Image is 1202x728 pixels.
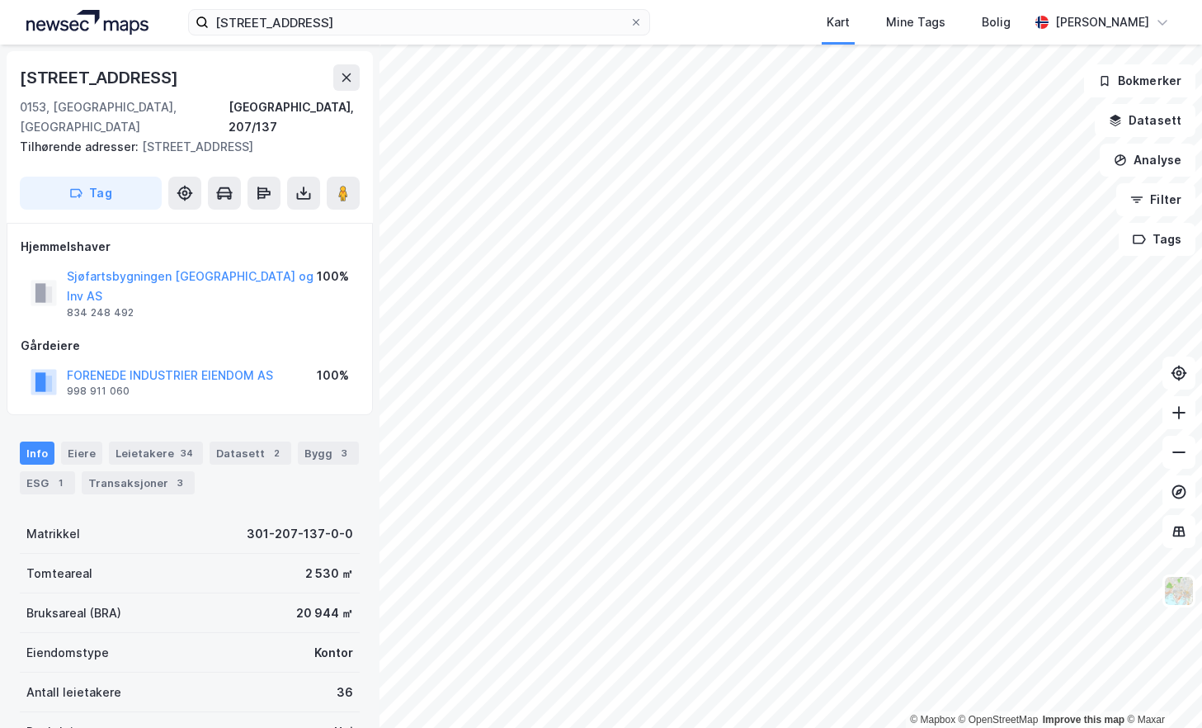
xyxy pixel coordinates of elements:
[210,442,291,465] div: Datasett
[1100,144,1195,177] button: Analyse
[1055,12,1149,32] div: [PERSON_NAME]
[20,64,181,91] div: [STREET_ADDRESS]
[21,336,359,356] div: Gårdeiere
[26,564,92,584] div: Tomteareal
[26,643,109,663] div: Eiendomstype
[336,445,352,461] div: 3
[20,139,142,154] span: Tilhørende adresser:
[1084,64,1195,97] button: Bokmerker
[298,442,359,465] div: Bygg
[229,97,360,137] div: [GEOGRAPHIC_DATA], 207/137
[305,564,353,584] div: 2 530 ㎡
[314,643,353,663] div: Kontor
[337,683,353,702] div: 36
[1095,104,1195,137] button: Datasett
[26,10,148,35] img: logo.a4113a55bc3d86da70a041830d287a7e.svg
[21,237,359,257] div: Hjemmelshaver
[1043,714,1124,726] a: Improve this map
[20,177,162,210] button: Tag
[20,471,75,494] div: ESG
[910,714,955,726] a: Mapbox
[67,306,134,319] div: 834 248 492
[268,445,285,461] div: 2
[26,683,121,702] div: Antall leietakere
[61,442,102,465] div: Eiere
[296,603,353,623] div: 20 944 ㎡
[20,97,229,137] div: 0153, [GEOGRAPHIC_DATA], [GEOGRAPHIC_DATA]
[26,524,80,544] div: Matrikkel
[209,10,629,35] input: Søk på adresse, matrikkel, gårdeiere, leietakere eller personer
[886,12,945,32] div: Mine Tags
[20,137,346,157] div: [STREET_ADDRESS]
[177,445,196,461] div: 34
[20,442,54,465] div: Info
[172,475,188,491] div: 3
[82,471,195,494] div: Transaksjoner
[67,385,130,398] div: 998 911 060
[1120,649,1202,728] iframe: Chat Widget
[959,714,1039,726] a: OpenStreetMap
[317,366,349,385] div: 100%
[1163,575,1195,607] img: Z
[827,12,850,32] div: Kart
[1116,183,1195,216] button: Filter
[26,603,121,623] div: Bruksareal (BRA)
[52,475,68,491] div: 1
[1119,223,1195,256] button: Tags
[109,442,203,465] div: Leietakere
[247,524,353,544] div: 301-207-137-0-0
[982,12,1011,32] div: Bolig
[317,267,349,286] div: 100%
